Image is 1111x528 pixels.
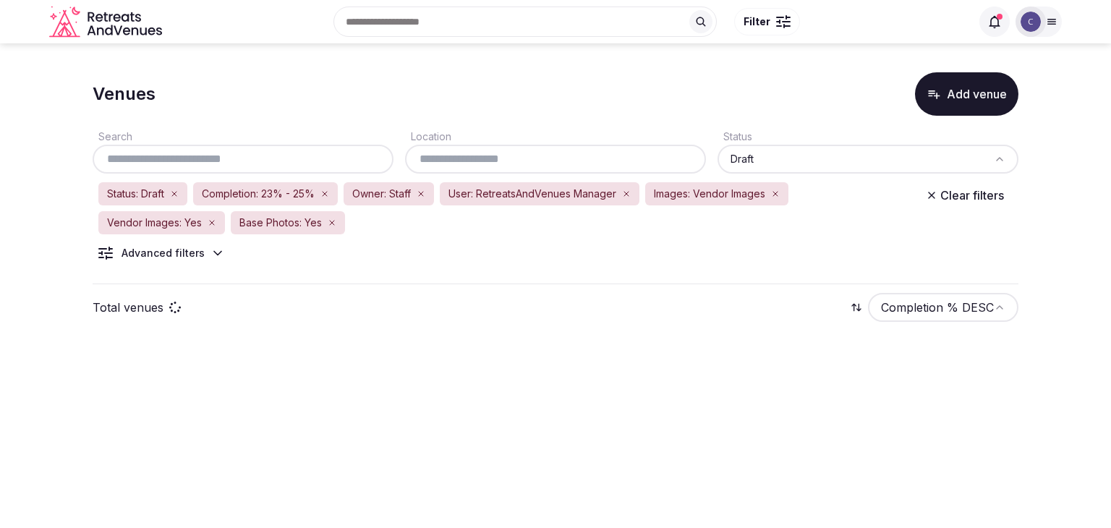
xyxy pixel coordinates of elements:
[93,299,163,315] p: Total venues
[718,130,752,142] label: Status
[239,216,322,230] span: Base Photos: Yes
[49,6,165,38] a: Visit the homepage
[93,82,156,106] h1: Venues
[734,8,800,35] button: Filter
[202,187,315,201] span: Completion: 23% - 25%
[917,182,1013,208] button: Clear filters
[93,130,132,142] label: Search
[107,216,202,230] span: Vendor Images: Yes
[107,187,164,201] span: Status: Draft
[49,6,165,38] svg: Retreats and Venues company logo
[744,14,770,29] span: Filter
[122,246,205,260] div: Advanced filters
[352,187,411,201] span: Owner: Staff
[915,72,1018,116] button: Add venue
[1021,12,1041,32] img: Catherine Mesina
[654,187,765,201] span: Images: Vendor Images
[448,187,616,201] span: User: RetreatsAndVenues Manager
[405,130,451,142] label: Location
